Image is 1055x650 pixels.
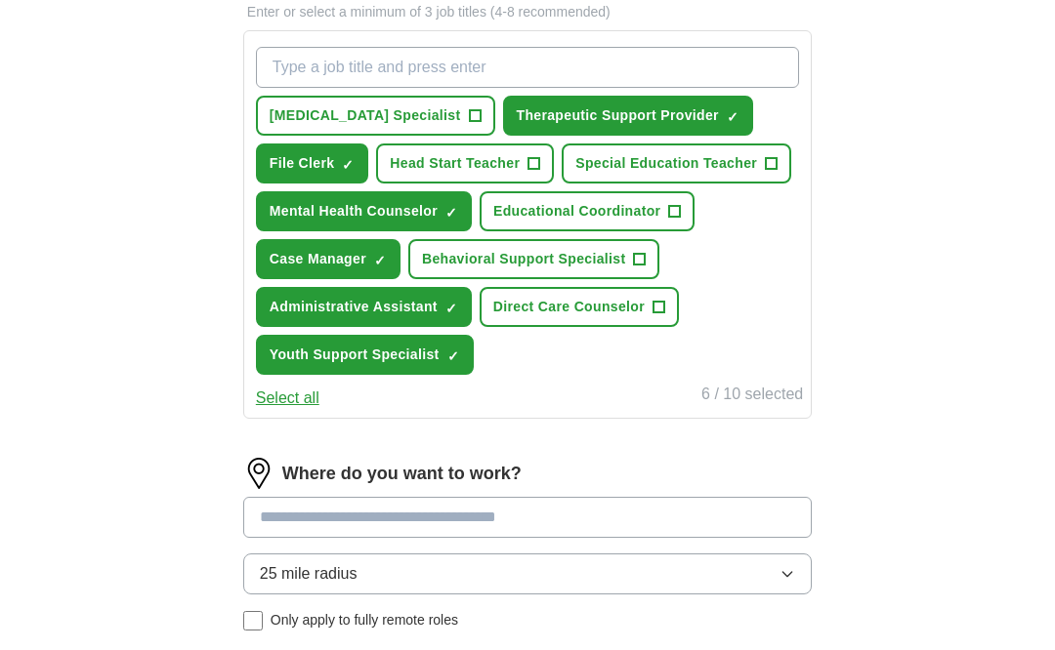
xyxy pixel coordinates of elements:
span: Behavioral Support Specialist [422,249,626,269]
span: Special Education Teacher [575,153,757,174]
span: Mental Health Counselor [270,201,438,222]
span: ✓ [445,205,457,221]
button: Youth Support Specialist✓ [256,335,474,375]
input: Only apply to fully remote roles [243,611,263,630]
div: 6 / 10 selected [701,383,803,410]
span: Youth Support Specialist [270,345,440,365]
button: 25 mile radius [243,553,812,594]
button: Select all [256,386,319,410]
button: Head Start Teacher [376,143,554,183]
span: ✓ [727,109,738,125]
p: Enter or select a minimum of 3 job titles (4-8 recommended) [243,2,812,22]
button: File Clerk✓ [256,143,369,183]
span: Only apply to fully remote roles [271,610,458,630]
span: ✓ [445,301,457,316]
button: Behavioral Support Specialist [408,239,660,279]
label: Where do you want to work? [282,461,522,487]
span: ✓ [342,157,354,173]
button: Special Education Teacher [562,143,791,183]
button: Case Manager✓ [256,239,401,279]
button: Administrative Assistant✓ [256,287,472,327]
button: Educational Coordinator [480,191,695,231]
span: 25 mile radius [260,562,358,586]
button: Direct Care Counselor [480,287,679,327]
button: Therapeutic Support Provider✓ [503,96,753,136]
span: Case Manager [270,249,366,269]
button: [MEDICAL_DATA] Specialist [256,96,495,136]
img: location.png [243,458,274,489]
span: Educational Coordinator [493,201,660,222]
button: Mental Health Counselor✓ [256,191,472,231]
span: File Clerk [270,153,335,174]
span: Head Start Teacher [390,153,520,174]
span: ✓ [447,348,459,364]
span: [MEDICAL_DATA] Specialist [270,105,461,126]
span: Therapeutic Support Provider [517,105,719,126]
span: ✓ [374,253,386,268]
input: Type a job title and press enter [256,47,799,88]
span: Direct Care Counselor [493,297,645,317]
span: Administrative Assistant [270,297,438,317]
